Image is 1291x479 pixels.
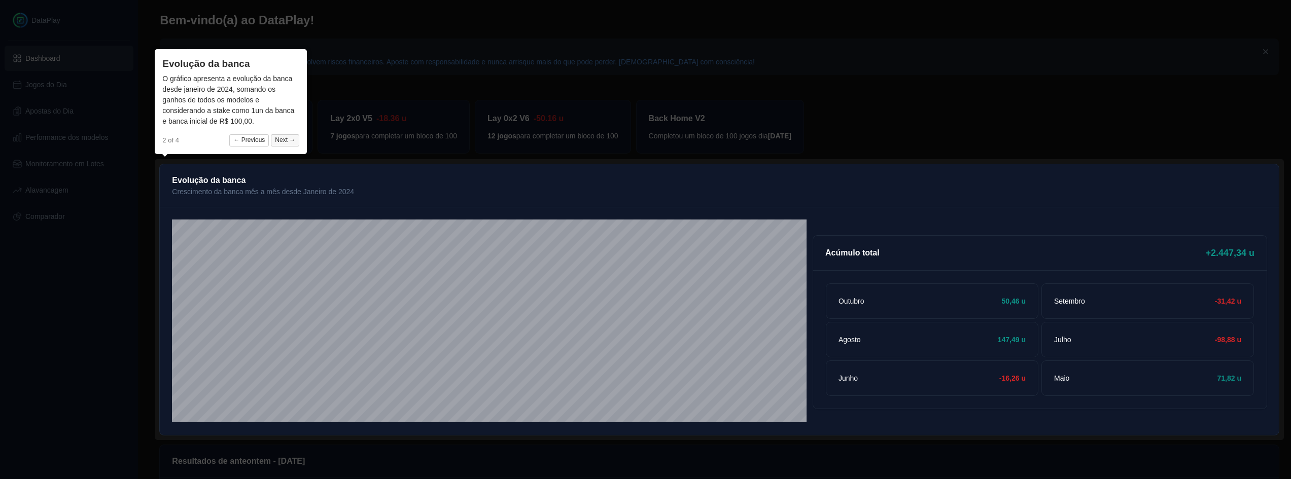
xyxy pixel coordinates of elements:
p: Acúmulo total [825,247,880,259]
p: -31,42 u [1215,296,1241,306]
header: Evolução da banca [162,57,299,71]
p: Crescimento da banca mês a mês desde Janeiro de 2024 [172,187,1267,197]
p: 71,82 u [1217,373,1241,383]
p: -98,88 u [1215,335,1241,345]
button: ← Previous [229,134,269,146]
p: Agosto [839,335,861,345]
p: 50,46 u [1002,296,1026,306]
p: +2.447,34 u [1205,246,1254,260]
p: Outubro [839,296,864,306]
p: Setembro [1054,296,1085,306]
span: 2 of 4 [162,135,179,145]
p: Maio [1054,373,1069,383]
div: O gráfico apresenta a evolução da banca desde janeiro de 2024, somando os ganhos de todos os mode... [162,73,299,127]
p: Evolução da banca [172,174,1267,187]
p: 147,49 u [998,335,1026,345]
p: Julho [1054,335,1071,345]
button: Next → [271,134,299,146]
p: -16,26 u [999,373,1026,383]
p: Junho [839,373,858,383]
